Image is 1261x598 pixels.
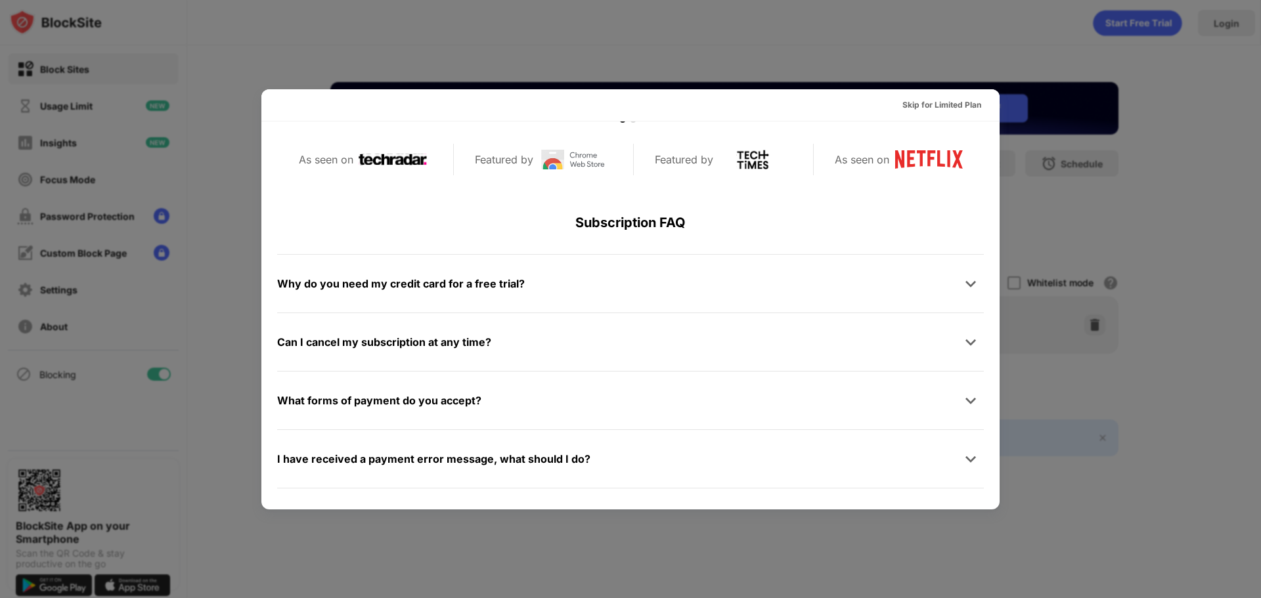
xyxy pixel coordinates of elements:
img: tech-times [719,150,787,169]
img: chrome-web-store-logo [539,150,607,169]
div: Can I use my account on multiple devices? [277,508,497,527]
div: Skip for Limited Plan [902,98,981,112]
div: Subscription FAQ [277,191,984,254]
img: netflix-logo [895,150,963,169]
div: Can I cancel my subscription at any time? [277,333,491,352]
div: Featured by [655,150,713,169]
div: As seen on [299,150,353,169]
img: techradar [359,150,427,169]
div: I have received a payment error message, what should I do? [277,450,590,469]
div: What forms of payment do you accept? [277,391,481,410]
div: As seen on [835,150,889,169]
div: Featured by [475,150,533,169]
div: Why do you need my credit card for a free trial? [277,274,525,293]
